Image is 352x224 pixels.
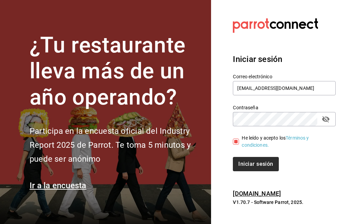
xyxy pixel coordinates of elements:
[242,135,309,148] a: Términos y condiciones.
[233,74,272,79] font: Correo electrónico
[320,113,332,125] button: campo de contraseña
[233,190,281,197] a: [DOMAIN_NAME]
[233,199,303,205] font: V1.70.7 - Software Parrot, 2025.
[30,126,191,164] font: Participa en la encuesta oficial del Industry Report 2025 de Parrot. Te toma 5 minutos y puede se...
[233,105,258,110] font: Contraseña
[233,81,336,95] input: Ingresa tu correo electrónico
[238,161,273,167] font: Iniciar sesión
[233,54,282,64] font: Iniciar sesión
[233,157,278,171] button: Iniciar sesión
[30,181,86,190] a: Ir a la encuesta
[242,135,286,141] font: He leído y acepto los
[30,32,186,110] font: ¿Tu restaurante lleva más de un año operando?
